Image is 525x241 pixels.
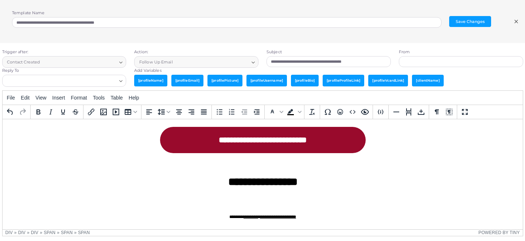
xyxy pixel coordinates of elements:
[449,16,491,27] button: Save Changes
[4,106,16,118] button: Undo
[32,106,44,118] button: Bold
[415,106,427,118] button: Nonbreaking space
[21,95,30,101] span: Edit
[18,230,26,235] div: div
[40,230,42,235] div: »
[134,49,148,55] label: Action:
[16,106,29,118] button: Redo
[402,106,415,118] button: Page break
[93,95,105,101] span: Tools
[346,106,359,118] button: Source code
[44,106,57,118] button: Italic
[7,95,15,101] span: File
[12,10,44,16] label: Template Name
[2,68,19,74] label: Reply To
[171,75,204,86] span: [profileEmail]
[71,95,87,101] span: Format
[412,75,443,86] span: [clientName]
[143,106,155,118] button: Align left
[284,106,303,118] div: Background color
[2,75,127,86] div: Search for option
[390,106,402,118] button: Horizontal line
[334,106,346,118] button: Emoticons
[322,106,334,118] button: Special character
[3,119,523,229] iframe: Rich Text Area
[459,106,471,118] button: Fullscreen
[368,75,408,86] span: [profileVcardLink]
[85,106,97,118] button: Insert/edit link
[5,230,13,235] div: div
[306,106,318,118] button: Clear formatting
[14,230,17,235] div: »
[44,230,55,235] div: span
[323,75,364,86] span: [profileProfileLink]
[2,49,28,55] label: Trigger after:
[238,106,250,118] button: Decrease indent
[74,230,77,235] div: »
[266,106,284,118] div: Text color
[2,56,127,68] div: Search for option
[478,230,520,235] a: Powered by Tiny
[138,58,174,66] span: Follow Up Email
[42,58,117,66] input: Search for option
[359,106,371,118] button: Preview
[69,106,82,118] button: Strikethrough
[198,106,210,118] button: Justify
[267,49,282,55] label: Subject
[155,106,173,118] button: Line height
[3,77,117,85] input: Search for option
[443,106,455,118] button: Show blocks
[207,75,242,86] span: [profilePicture]
[226,106,238,118] button: Numbered list
[35,95,46,101] span: View
[61,230,73,235] div: span
[27,230,30,235] div: »
[122,106,140,118] button: Table
[6,58,41,66] span: Contact Created
[174,58,249,66] input: Search for option
[78,230,90,235] div: span
[399,49,410,55] label: From
[57,106,69,118] button: Underline
[97,106,110,118] button: Media Gallery
[110,106,122,118] button: Insert/edit media
[173,106,185,118] button: Align center
[213,106,226,118] button: Bullet list
[374,106,387,118] button: Insert/edit code sample
[134,68,161,74] label: Add Variables
[291,75,319,86] span: [profileBio]
[134,75,167,86] span: [profileName]
[129,95,139,101] span: Help
[250,106,263,118] button: Increase indent
[185,106,198,118] button: Align right
[246,75,287,86] span: [profileUsername]
[52,95,65,101] span: Insert
[134,56,258,68] div: Search for option
[431,106,443,118] button: Show invisible characters
[110,95,122,101] span: Table
[31,230,38,235] div: div
[57,230,59,235] div: »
